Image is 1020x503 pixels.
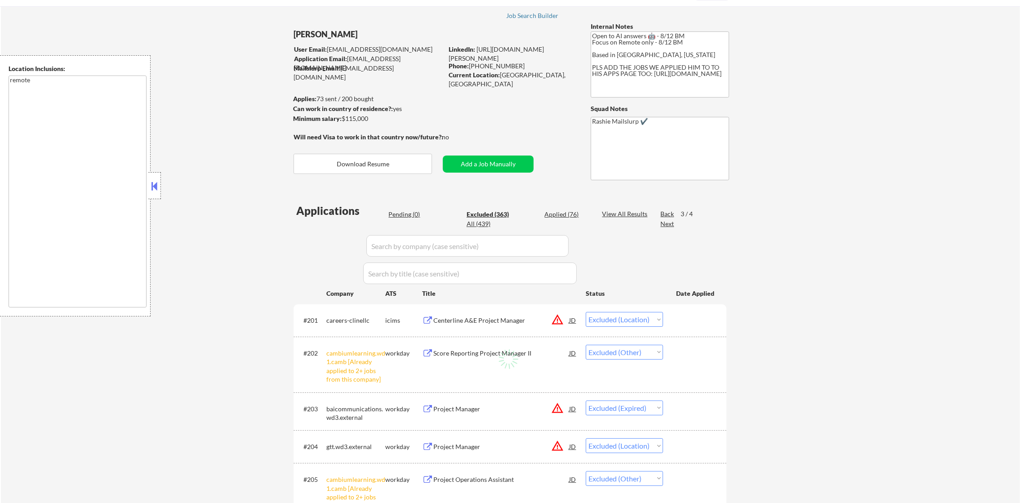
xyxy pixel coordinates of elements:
[385,442,422,451] div: workday
[551,313,564,326] button: warning_amber
[442,133,468,142] div: no
[294,29,478,40] div: [PERSON_NAME]
[366,235,569,257] input: Search by company (case sensitive)
[422,289,577,298] div: Title
[449,71,576,88] div: [GEOGRAPHIC_DATA], [GEOGRAPHIC_DATA]
[660,209,675,218] div: Back
[294,54,443,72] div: [EMAIL_ADDRESS][DOMAIN_NAME]
[449,62,469,70] strong: Phone:
[568,401,577,417] div: JD
[294,64,340,72] strong: Mailslurp Email:
[385,289,422,298] div: ATS
[326,316,385,325] div: careers-clinellc
[586,285,663,301] div: Status
[303,349,319,358] div: #202
[467,219,512,228] div: All (439)
[443,156,534,173] button: Add a Job Manually
[449,45,544,62] a: [URL][DOMAIN_NAME][PERSON_NAME]
[568,471,577,487] div: JD
[294,64,443,81] div: [EMAIL_ADDRESS][DOMAIN_NAME]
[433,316,569,325] div: Centerline A&E Project Manager
[388,210,433,219] div: Pending (0)
[676,289,716,298] div: Date Applied
[9,64,147,73] div: Location Inclusions:
[385,475,422,484] div: workday
[293,115,342,122] strong: Minimum salary:
[544,210,589,219] div: Applied (76)
[326,289,385,298] div: Company
[433,442,569,451] div: Project Manager
[551,440,564,452] button: warning_amber
[568,345,577,361] div: JD
[449,45,475,53] strong: LinkedIn:
[568,438,577,454] div: JD
[294,45,327,53] strong: User Email:
[303,316,319,325] div: #201
[433,475,569,484] div: Project Operations Assistant
[506,12,559,21] a: Job Search Builder
[326,349,385,384] div: cambiumlearning.wd1.camb [Already applied to 2+ jobs from this company]
[363,263,577,284] input: Search by title (case sensitive)
[602,209,650,218] div: View All Results
[385,349,422,358] div: workday
[294,133,443,141] strong: Will need Visa to work in that country now/future?:
[591,104,729,113] div: Squad Notes
[293,104,440,113] div: yes
[568,312,577,328] div: JD
[433,349,569,358] div: Score Reporting Project Manager II
[385,316,422,325] div: icims
[660,219,675,228] div: Next
[433,405,569,414] div: Project Manager
[591,22,729,31] div: Internal Notes
[293,94,443,103] div: 73 sent / 200 bought
[294,45,443,54] div: [EMAIL_ADDRESS][DOMAIN_NAME]
[385,405,422,414] div: workday
[303,442,319,451] div: #204
[326,405,385,422] div: baicommunications.wd3.external
[551,402,564,414] button: warning_amber
[467,210,512,219] div: Excluded (363)
[293,114,443,123] div: $115,000
[681,209,701,218] div: 3 / 4
[294,154,432,174] button: Download Resume
[303,475,319,484] div: #205
[449,62,576,71] div: [PHONE_NUMBER]
[293,95,316,102] strong: Applies:
[293,105,393,112] strong: Can work in country of residence?:
[296,205,385,216] div: Applications
[303,405,319,414] div: #203
[449,71,500,79] strong: Current Location:
[326,442,385,451] div: gtt.wd3.external
[506,13,559,19] div: Job Search Builder
[294,55,347,62] strong: Application Email:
